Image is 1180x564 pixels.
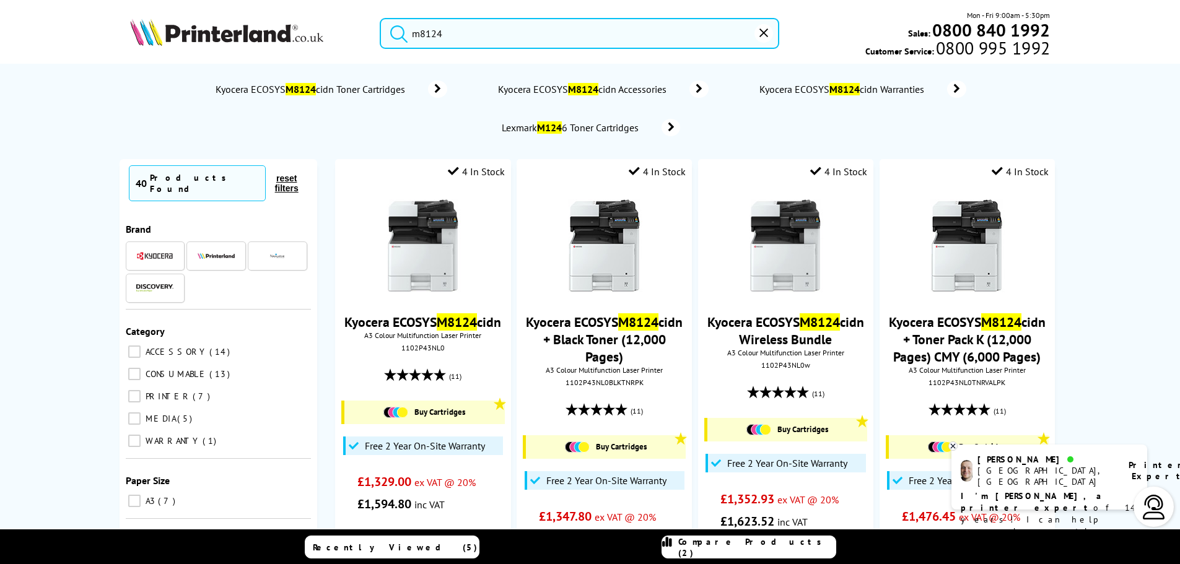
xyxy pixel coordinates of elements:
a: Compare Products (2) [662,536,836,558]
a: 0800 840 1992 [930,24,1050,36]
span: Free 2 Year On-Site Warranty [546,474,666,487]
span: Buy Cartridges [959,441,1010,452]
a: LexmarkM1246 Toner Cartridges [500,119,680,136]
div: 1102P43NL0w [707,360,864,370]
span: Free 2 Year On-Site Warranty [727,457,847,469]
input: WARRANTY 1 [128,435,141,447]
span: (11) [631,399,643,423]
span: 0800 995 1992 [934,42,1050,54]
a: Kyocera ECOSYSM8124cidn Warranties [758,80,966,98]
mark: M8124 [618,313,658,331]
span: ex VAT @ 20% [414,476,476,488]
div: [GEOGRAPHIC_DATA], [GEOGRAPHIC_DATA] [977,465,1113,487]
span: 13 [209,368,233,380]
span: ex VAT @ 20% [959,511,1020,523]
b: 0800 840 1992 [932,19,1050,41]
span: Brand [126,223,151,235]
mark: M124 [537,121,562,134]
span: PRINTER [142,391,191,402]
span: Free 2 Year On-Site Warranty [909,474,1029,487]
mark: M8124 [800,313,840,331]
span: 40 [136,177,147,189]
span: Buy Cartridges [777,424,828,435]
mark: M8124 [286,83,316,95]
span: Lexmark 6 Toner Cartridges [500,121,643,134]
p: of 14 years! I can help you choose the right product [961,490,1138,549]
span: A3 Colour Multifunction Laser Printer [886,365,1049,375]
a: Kyocera ECOSYSM8124cidn + Toner Pack K (12,000 Pages) CMY (6,000 Pages) [889,313,1046,365]
b: I'm [PERSON_NAME], a printer expert [961,490,1105,513]
span: A3 Colour Multifunction Laser Printer [704,348,867,357]
input: PRINTER 7 [128,390,141,402]
span: A3 [142,495,157,506]
div: 1102P43NL0TNRVALPK [889,378,1046,387]
img: Printerland Logo [130,19,323,46]
a: Kyocera ECOSYSM8124cidn + Black Toner (12,000 Pages) [526,313,683,365]
button: reset filters [266,173,308,194]
span: £1,623.52 [720,513,774,529]
img: m8124cidnthumb.jpg [739,199,832,292]
span: 7 [193,391,213,402]
span: Customer Service: [865,42,1050,57]
span: £1,347.80 [539,508,592,524]
img: Discovery [136,284,173,292]
a: Kyocera ECOSYSM8124cidn Wireless Bundle [707,313,864,348]
span: Kyocera ECOSYS cidn Accessories [497,83,671,95]
img: Kyocera-M8124cidn-Front-Small2.jpg [558,199,651,292]
span: 14 [209,346,233,357]
img: Kyocera-M8124cidn-Front-Small1.jpg [920,199,1013,292]
a: Buy Cartridges [714,424,861,435]
div: 1102P43NL0 [344,343,501,352]
img: Cartridges [746,424,771,435]
span: Sales: [908,27,930,39]
div: 1102P43NL0BLKTNRPK [526,378,683,387]
input: Search product or brand [380,18,779,49]
span: Paper Size [126,474,170,487]
div: [PERSON_NAME] [977,454,1113,465]
mark: M8124 [981,313,1021,331]
span: ex VAT @ 20% [595,511,656,523]
span: Kyocera ECOSYS cidn Warranties [758,83,929,95]
mark: M8124 [437,313,477,331]
a: Kyocera ECOSYSM8124cidn Toner Cartridges [214,80,447,98]
img: m8124cidnthumb.jpg [377,199,470,292]
div: 4 In Stock [629,165,686,178]
span: Free 2 Year On-Site Warranty [365,440,485,452]
a: Buy Cartridges [532,441,680,453]
input: ACCESSORY 14 [128,345,141,358]
img: Cartridges [383,407,408,418]
div: 4 In Stock [810,165,867,178]
mark: M8124 [829,83,860,95]
div: Products Found [150,172,259,194]
img: Navigator [269,248,285,264]
span: Kyocera ECOSYS cidn Toner Cartridges [214,83,409,95]
span: A3 Colour Multifunction Laser Printer [523,365,686,375]
a: Buy Cartridges [895,441,1042,453]
span: (11) [812,382,824,406]
a: Recently Viewed (5) [305,536,479,558]
span: Recently Viewed (5) [313,542,478,553]
span: Mon - Fri 9:00am - 5:30pm [967,9,1050,21]
a: Kyocera ECOSYSM8124cidn Accessories [497,80,709,98]
div: 4 In Stock [448,165,505,178]
span: (11) [994,399,1006,423]
span: 5 [177,413,195,424]
span: A3 Colour Multifunction Laser Printer [341,331,504,340]
span: Compare Products (2) [678,536,836,558]
input: A3 7 [128,495,141,507]
input: CONSUMABLE 13 [128,368,141,380]
img: Kyocera [136,251,173,261]
img: ashley-livechat.png [961,460,972,482]
span: 7 [158,495,178,506]
input: MEDIA 5 [128,412,141,425]
img: Cartridges [928,441,953,453]
span: Category [126,325,165,337]
span: ex VAT @ 20% [777,493,839,506]
span: inc VAT [777,516,808,528]
span: (11) [449,365,461,388]
img: Printerland [198,253,235,259]
span: 1 [203,435,219,446]
img: user-headset-light.svg [1142,495,1166,519]
span: inc VAT [414,498,445,511]
div: 4 In Stock [992,165,1049,178]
